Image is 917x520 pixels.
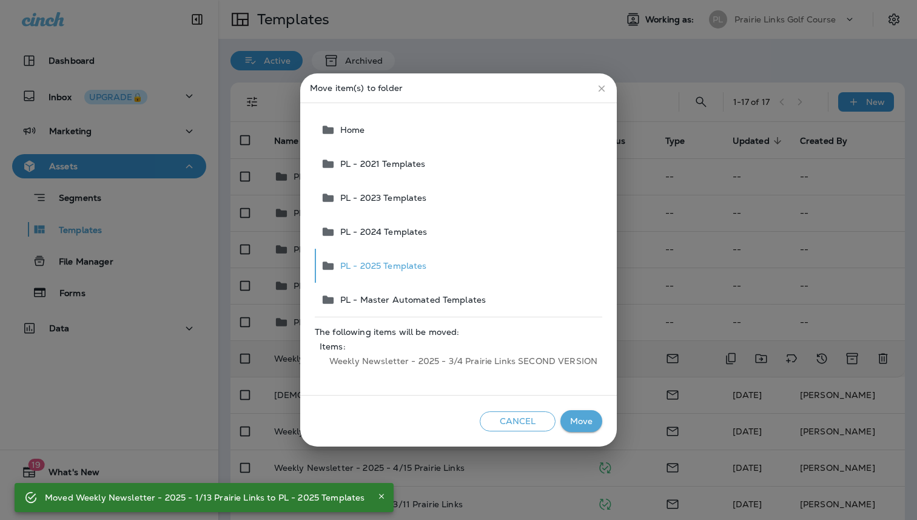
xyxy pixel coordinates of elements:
[335,193,427,203] span: PL - 2023 Templates
[316,283,602,317] button: PL - Master Automated Templates
[560,410,602,433] button: Move
[335,261,427,271] span: PL - 2025 Templates
[374,489,389,504] button: Close
[591,78,612,99] button: close
[480,411,556,431] button: Cancel
[335,295,486,305] span: PL - Master Automated Templates
[315,327,602,337] span: The following items will be moved:
[316,147,602,181] button: PL - 2021 Templates
[316,181,602,215] button: PL - 2023 Templates
[316,215,602,249] button: PL - 2024 Templates
[335,227,428,237] span: PL - 2024 Templates
[310,83,607,93] p: Move item(s) to folder
[320,351,597,371] span: Weekly Newsletter - 2025 - 3/4 Prairie Links SECOND VERSION
[335,159,426,169] span: PL - 2021 Templates
[320,342,597,351] span: Items:
[45,487,364,508] div: Moved Weekly Newsletter - 2025 - 1/13 Prairie Links to PL - 2025 Templates
[316,249,602,283] button: PL - 2025 Templates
